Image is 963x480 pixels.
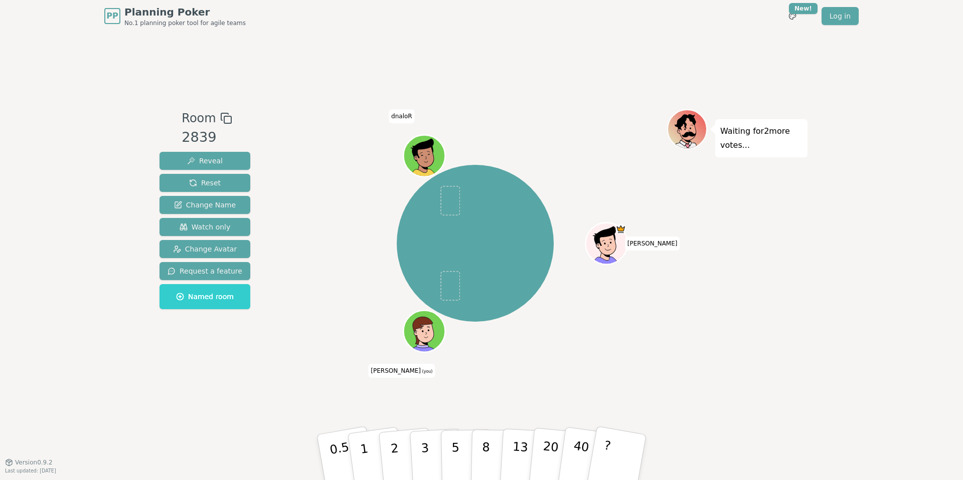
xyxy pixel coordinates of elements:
button: Named room [159,284,250,309]
span: No.1 planning poker tool for agile teams [124,19,246,27]
p: Waiting for 2 more votes... [720,124,802,152]
button: Version0.9.2 [5,458,53,466]
span: Version 0.9.2 [15,458,53,466]
span: James is the host [616,224,626,234]
span: Last updated: [DATE] [5,468,56,473]
a: PPPlanning PokerNo.1 planning poker tool for agile teams [104,5,246,27]
div: 2839 [182,127,232,148]
span: Planning Poker [124,5,246,19]
button: Request a feature [159,262,250,280]
span: Click to change your name [389,109,415,123]
span: Reset [189,178,221,188]
span: Named room [176,292,234,302]
button: Watch only [159,218,250,236]
button: Change Avatar [159,240,250,258]
span: Watch only [180,222,231,232]
span: Reveal [187,156,223,166]
button: Change Name [159,196,250,214]
span: Change Name [174,200,236,210]
button: Reset [159,174,250,192]
a: Log in [822,7,859,25]
button: Click to change your avatar [405,312,444,351]
button: Reveal [159,152,250,170]
span: Request a feature [168,266,242,276]
span: (you) [421,369,433,374]
button: New! [783,7,801,25]
span: Click to change your name [625,236,680,251]
div: New! [789,3,818,14]
span: Room [182,109,216,127]
span: Click to change your name [368,364,435,378]
span: Change Avatar [173,244,237,254]
span: PP [106,10,118,22]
